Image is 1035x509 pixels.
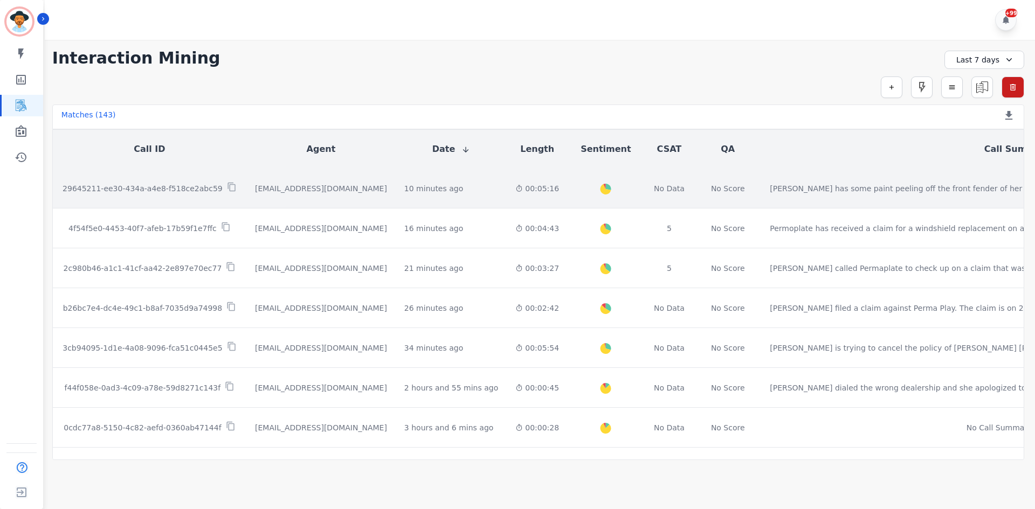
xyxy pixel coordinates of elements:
div: No Score [711,223,745,234]
button: Length [520,143,554,156]
div: [EMAIL_ADDRESS][DOMAIN_NAME] [255,303,387,313]
div: 2 hours and 55 mins ago [404,382,498,393]
button: Call ID [134,143,165,156]
div: 00:02:42 [515,303,559,313]
div: 00:00:45 [515,382,559,393]
div: No Data [653,303,686,313]
div: [EMAIL_ADDRESS][DOMAIN_NAME] [255,223,387,234]
div: Last 7 days [944,51,1024,69]
h1: Interaction Mining [52,48,220,68]
button: Date [432,143,471,156]
div: No Data [653,422,686,433]
div: No Score [711,422,745,433]
p: 3cb94095-1d1e-4a08-9096-fca51c0445e5 [63,343,222,353]
div: 10 minutes ago [404,183,463,194]
p: 2c980b46-a1c1-41cf-aa42-2e897e70ec77 [64,263,222,274]
div: 34 minutes ago [404,343,463,353]
div: Matches ( 143 ) [61,109,116,124]
div: No Data [653,343,686,353]
button: QA [721,143,735,156]
div: No Data [653,382,686,393]
div: +99 [1005,9,1017,17]
button: CSAT [657,143,682,156]
div: 00:04:43 [515,223,559,234]
div: [EMAIL_ADDRESS][DOMAIN_NAME] [255,382,387,393]
div: 5 [653,263,686,274]
div: 00:03:27 [515,263,559,274]
button: Sentiment [581,143,631,156]
button: Agent [307,143,336,156]
div: 00:00:28 [515,422,559,433]
div: 16 minutes ago [404,223,463,234]
div: [EMAIL_ADDRESS][DOMAIN_NAME] [255,263,387,274]
div: No Score [711,263,745,274]
div: No Data [653,183,686,194]
div: 00:05:16 [515,183,559,194]
div: [EMAIL_ADDRESS][DOMAIN_NAME] [255,343,387,353]
div: 5 [653,223,686,234]
div: No Score [711,343,745,353]
div: No Score [711,382,745,393]
p: b26bc7e4-dc4e-49c1-b8af-7035d9a74998 [63,303,223,313]
div: 00:05:54 [515,343,559,353]
div: 3 hours and 6 mins ago [404,422,494,433]
p: 29645211-ee30-434a-a4e8-f518ce2abc59 [63,183,223,194]
img: Bordered avatar [6,9,32,34]
p: 4f54f5e0-4453-40f7-afeb-17b59f1e7ffc [68,223,217,234]
p: f44f058e-0ad3-4c09-a78e-59d8271c143f [65,382,221,393]
div: [EMAIL_ADDRESS][DOMAIN_NAME] [255,183,387,194]
div: 21 minutes ago [404,263,463,274]
div: 26 minutes ago [404,303,463,313]
div: [EMAIL_ADDRESS][DOMAIN_NAME] [255,422,387,433]
p: 0cdc77a8-5150-4c82-aefd-0360ab47144f [64,422,221,433]
div: No Score [711,183,745,194]
div: No Score [711,303,745,313]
